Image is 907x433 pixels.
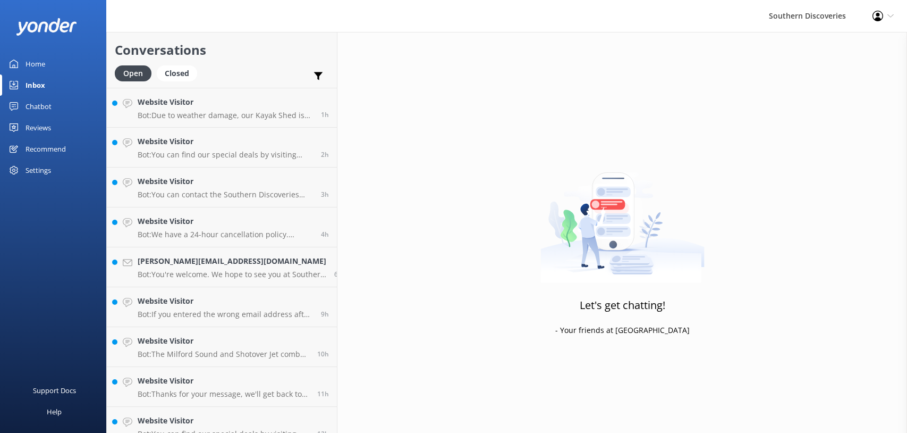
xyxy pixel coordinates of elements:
[317,349,329,359] span: Oct 07 2025 03:53am (UTC +13:00) Pacific/Auckland
[321,310,329,319] span: Oct 07 2025 04:29am (UTC +13:00) Pacific/Auckland
[138,335,309,347] h4: Website Visitor
[26,96,52,117] div: Chatbot
[138,349,309,359] p: Bot: The Milford Sound and Shotover Jet combo is a two-day experience. You can choose either a Mi...
[157,67,202,79] a: Closed
[317,389,329,398] span: Oct 07 2025 02:25am (UTC +13:00) Pacific/Auckland
[107,247,337,287] a: [PERSON_NAME][EMAIL_ADDRESS][DOMAIN_NAME]Bot:You're welcome. We hope to see you at Southern Disco...
[26,138,66,160] div: Recommend
[321,150,329,159] span: Oct 07 2025 11:34am (UTC +13:00) Pacific/Auckland
[26,74,45,96] div: Inbox
[138,389,309,399] p: Bot: Thanks for your message, we'll get back to you as soon as we can. You're also welcome to kee...
[107,128,337,168] a: Website VisitorBot:You can find our special deals by visiting [URL][DOMAIN_NAME].2h
[16,18,77,36] img: yonder-white-logo.png
[138,415,309,427] h4: Website Visitor
[555,324,690,336] p: - Your friends at [GEOGRAPHIC_DATA]
[115,65,151,81] div: Open
[107,367,337,407] a: Website VisitorBot:Thanks for your message, we'll get back to you as soon as we can. You're also ...
[107,327,337,367] a: Website VisitorBot:The Milford Sound and Shotover Jet combo is a two-day experience. You can choo...
[33,380,76,401] div: Support Docs
[115,67,157,79] a: Open
[107,168,337,207] a: Website VisitorBot:You can contact the Southern Discoveries team by phone at [PHONE_NUMBER] withi...
[26,160,51,181] div: Settings
[138,96,313,108] h4: Website Visitor
[138,270,326,279] p: Bot: You're welcome. We hope to see you at Southern Discoveries soon!
[107,88,337,128] a: Website VisitorBot:Due to weather damage, our Kayak Shed is temporarily closed, and we don’t have...
[138,111,313,120] p: Bot: Due to weather damage, our Kayak Shed is temporarily closed, and we don’t have a reopening d...
[138,375,309,387] h4: Website Visitor
[138,150,313,160] p: Bot: You can find our special deals by visiting [URL][DOMAIN_NAME].
[107,287,337,327] a: Website VisitorBot:If you entered the wrong email address after booking, please contact us and pr...
[157,65,197,81] div: Closed
[138,310,313,319] p: Bot: If you entered the wrong email address after booking, please contact us and provide your nam...
[47,401,62,422] div: Help
[321,190,329,199] span: Oct 07 2025 10:57am (UTC +13:00) Pacific/Auckland
[321,110,329,119] span: Oct 07 2025 12:11pm (UTC +13:00) Pacific/Auckland
[138,176,313,187] h4: Website Visitor
[26,117,51,138] div: Reviews
[26,53,45,74] div: Home
[321,230,329,239] span: Oct 07 2025 09:49am (UTC +13:00) Pacific/Auckland
[115,40,329,60] h2: Conversations
[138,190,313,199] p: Bot: You can contact the Southern Discoveries team by phone at [PHONE_NUMBER] within [GEOGRAPHIC_...
[138,255,326,267] h4: [PERSON_NAME][EMAIL_ADDRESS][DOMAIN_NAME]
[138,215,313,227] h4: Website Visitor
[138,136,313,147] h4: Website Visitor
[107,207,337,247] a: Website VisitorBot:We have a 24-hour cancellation policy. Please contact us at [PHONE_NUMBER] (wi...
[138,230,313,239] p: Bot: We have a 24-hour cancellation policy. Please contact us at [PHONE_NUMBER] (within [GEOGRAPH...
[138,295,313,307] h4: Website Visitor
[580,297,665,314] h3: Let's get chatting!
[334,270,342,279] span: Oct 07 2025 07:58am (UTC +13:00) Pacific/Auckland
[540,150,705,283] img: artwork of a man stealing a conversation from at giant smartphone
